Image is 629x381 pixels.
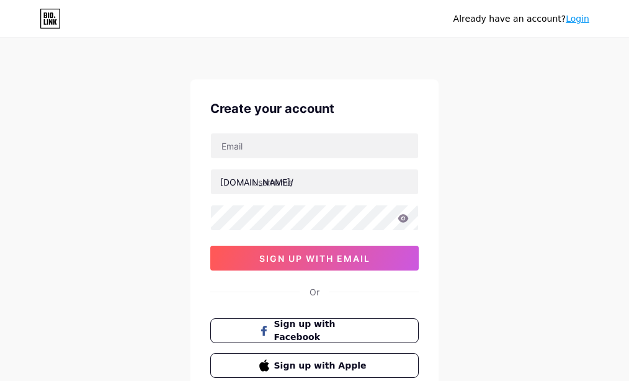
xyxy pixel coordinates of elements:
span: Sign up with Facebook [274,318,370,344]
input: Email [211,133,418,158]
input: username [211,169,418,194]
div: Already have an account? [453,12,589,25]
button: Sign up with Facebook [210,318,419,343]
span: sign up with email [259,253,370,264]
div: Or [310,285,319,298]
button: Sign up with Apple [210,353,419,378]
div: [DOMAIN_NAME]/ [220,176,293,189]
div: Create your account [210,99,419,118]
span: Sign up with Apple [274,359,370,372]
button: sign up with email [210,246,419,271]
a: Login [566,14,589,24]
